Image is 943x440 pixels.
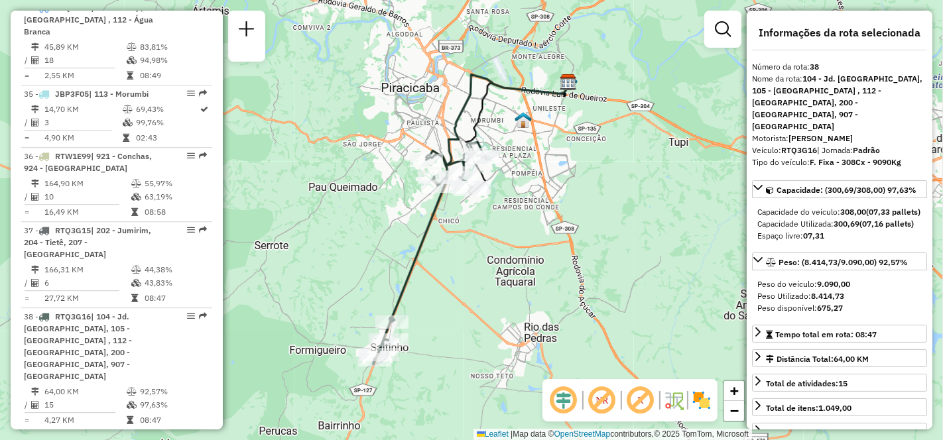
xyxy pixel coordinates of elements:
[24,151,152,173] span: 36 -
[123,105,133,113] i: % de utilização do peso
[31,180,39,188] i: Distância Total
[473,429,752,440] div: Map data © contributors,© 2025 TomTom, Microsoft
[135,103,200,116] td: 69,43%
[123,119,133,127] i: % de utilização da cubagem
[24,398,31,412] td: /
[131,180,141,188] i: % de utilização do peso
[24,225,151,259] span: | 202 - Jumirim, 204 - Tietê, 207 - [GEOGRAPHIC_DATA]
[24,151,152,173] span: | 921 - Conchas, 924 - [GEOGRAPHIC_DATA]
[127,56,137,64] i: % de utilização da cubagem
[89,89,149,99] span: | 113 - Morumbi
[24,225,151,259] span: 37 -
[131,193,141,201] i: % de utilização da cubagem
[131,294,138,302] i: Tempo total em rota
[838,378,848,388] strong: 15
[710,16,736,42] a: Exibir filtros
[55,3,91,13] span: RTQ3G19
[511,429,513,439] span: |
[131,266,141,274] i: % de utilização do peso
[691,390,712,411] img: Exibir/Ocultar setores
[554,429,611,439] a: OpenStreetMap
[752,252,927,270] a: Peso: (8.414,73/9.090,00) 92,57%
[144,276,207,290] td: 43,83%
[44,190,131,203] td: 10
[199,312,207,320] em: Rota exportada
[187,312,195,320] em: Opções
[788,133,853,143] strong: [PERSON_NAME]
[127,72,133,80] i: Tempo total em rota
[144,263,207,276] td: 44,38%
[24,69,31,82] td: =
[757,230,922,242] div: Espaço livre:
[44,385,126,398] td: 64,00 KM
[766,353,869,365] div: Distância Total:
[817,303,843,313] strong: 675,27
[199,89,207,97] em: Rota exportada
[44,263,131,276] td: 166,31 KM
[139,385,206,398] td: 92,57%
[752,374,927,392] a: Total de atividades:15
[201,105,209,113] i: Rota otimizada
[777,185,916,195] span: Capacidade: (300,69/308,00) 97,63%
[44,177,131,190] td: 164,90 KM
[752,133,927,144] div: Motorista:
[24,89,149,99] span: 35 -
[840,207,866,217] strong: 308,00
[625,384,657,416] span: Exibir rótulo
[139,54,206,67] td: 94,98%
[866,207,920,217] strong: (07,33 pallets)
[44,205,131,219] td: 16,49 KM
[55,225,91,235] span: RTQ3G15
[752,273,927,319] div: Peso: (8.414,73/9.090,00) 92,57%
[757,218,922,230] div: Capacidade Utilizada:
[187,226,195,234] em: Opções
[24,311,132,381] span: 38 -
[24,131,31,144] td: =
[44,292,131,305] td: 27,72 KM
[55,151,91,161] span: RTW1E99
[24,276,31,290] td: /
[548,384,580,416] span: Ocultar deslocamento
[24,116,31,129] td: /
[757,279,850,289] span: Peso do veículo:
[44,413,126,427] td: 4,27 KM
[781,145,817,155] strong: RTQ3G16
[766,427,847,439] div: Custo total:
[818,403,851,413] strong: 1.049,00
[24,292,31,305] td: =
[834,219,859,229] strong: 300,69
[752,156,927,168] div: Tipo do veículo:
[127,416,133,424] i: Tempo total em rota
[139,69,206,82] td: 08:49
[859,219,914,229] strong: (07,16 pallets)
[663,390,684,411] img: Fluxo de ruas
[31,401,39,409] i: Total de Atividades
[752,144,927,156] div: Veículo:
[779,257,908,267] span: Peso: (8.414,73/9.090,00) 92,57%
[44,276,131,290] td: 6
[752,325,927,343] a: Tempo total em rota: 08:47
[752,349,927,367] a: Distância Total:64,00 KM
[31,56,39,64] i: Total de Atividades
[127,388,137,396] i: % de utilização do peso
[853,145,880,155] strong: Padrão
[55,311,91,321] span: RTQ3G16
[144,190,207,203] td: 63,19%
[752,180,927,198] a: Capacidade: (300,69/308,00) 97,63%
[187,89,195,97] em: Opções
[31,279,39,287] i: Total de Atividades
[24,3,164,36] span: | 110 - Cecap, 111 - [GEOGRAPHIC_DATA] , 112 - Água Branca
[752,201,927,247] div: Capacidade: (300,69/308,00) 97,63%
[31,105,39,113] i: Distância Total
[31,43,39,51] i: Distância Total
[135,116,200,129] td: 99,76%
[810,157,901,167] strong: F. Fixa - 308Cx - 9090Kg
[24,413,31,427] td: =
[55,89,89,99] span: JBP3F05
[775,329,877,339] span: Tempo total em rota: 08:47
[31,193,39,201] i: Total de Atividades
[730,382,739,399] span: +
[24,311,132,381] span: | 104 - Jd. [GEOGRAPHIC_DATA], 105 - [GEOGRAPHIC_DATA] , 112 - [GEOGRAPHIC_DATA], 200 - [GEOGRAPH...
[199,226,207,234] em: Rota exportada
[757,290,922,302] div: Peso Utilizado:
